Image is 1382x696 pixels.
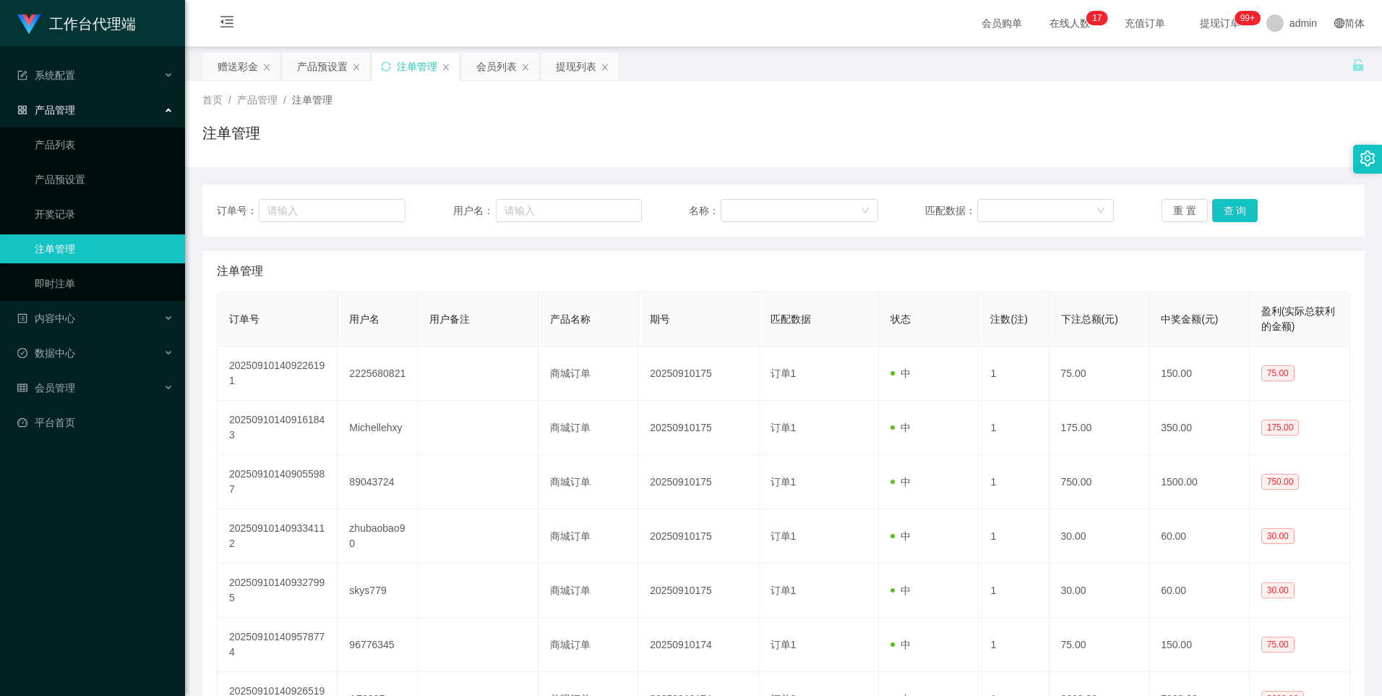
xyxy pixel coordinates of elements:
[1050,509,1150,564] td: 30.00
[538,347,639,401] td: 商城订单
[218,347,338,401] td: 202509101409226191
[338,618,418,672] td: 96776345
[202,122,260,144] h1: 注单管理
[338,455,418,509] td: 89043724
[297,53,348,80] div: 产品预设置
[202,1,252,47] i: 图标: menu-fold
[538,564,639,618] td: 商城订单
[1050,401,1150,455] td: 175.00
[218,53,258,80] div: 赠送彩金
[229,313,259,325] span: 订单号
[338,347,418,401] td: 2225680821
[538,618,639,672] td: 商城订单
[638,401,758,455] td: 20250910175
[689,203,721,218] span: 名称：
[521,63,530,72] i: 图标: close
[1092,11,1097,25] p: 1
[259,199,405,222] input: 请输入
[538,455,639,509] td: 商城订单
[638,455,758,509] td: 20250910175
[638,618,758,672] td: 20250910174
[638,509,758,564] td: 20250910175
[1050,564,1150,618] td: 30.00
[1161,313,1218,325] span: 中奖金额(元)
[17,348,27,358] i: 图标: check-circle-o
[550,313,591,325] span: 产品名称
[1086,11,1107,25] sup: 17
[601,63,609,72] i: 图标: close
[925,203,977,218] span: 匹配数据：
[1212,199,1258,222] button: 查 询
[17,313,75,324] span: 内容中心
[338,509,418,564] td: zhubaobao90
[638,564,758,618] td: 20250910175
[218,455,338,509] td: 202509101409055987
[17,69,75,81] span: 系统配置
[890,422,911,433] span: 中
[979,509,1049,564] td: 1
[17,104,75,116] span: 产品管理
[890,639,911,650] span: 中
[1149,509,1250,564] td: 60.00
[650,313,670,325] span: 期号
[1042,18,1097,28] span: 在线人数
[17,408,173,437] a: 图标: dashboard平台首页
[1050,455,1150,509] td: 750.00
[17,382,75,394] span: 会员管理
[1149,564,1250,618] td: 60.00
[1096,206,1105,216] i: 图标: down
[556,53,596,80] div: 提现列表
[453,203,497,218] span: 用户名：
[771,368,797,379] span: 订单1
[217,263,263,280] span: 注单管理
[17,105,27,115] i: 图标: appstore-o
[35,200,173,229] a: 开奖记录
[1261,305,1336,332] span: 盈利(实际总获利的金额)
[338,564,418,618] td: skys779
[17,14,40,35] img: logo.9652507e.png
[1097,11,1102,25] p: 7
[771,476,797,488] span: 订单1
[890,530,911,542] span: 中
[1261,637,1295,653] span: 75.00
[979,347,1049,401] td: 1
[1334,18,1344,28] i: 图标: global
[1261,365,1295,381] span: 75.00
[352,63,361,72] i: 图标: close
[1149,455,1250,509] td: 1500.00
[890,585,911,596] span: 中
[262,63,271,72] i: 图标: close
[771,313,811,325] span: 匹配数据
[890,313,911,325] span: 状态
[1235,11,1261,25] sup: 1154
[1050,347,1150,401] td: 75.00
[381,61,391,72] i: 图标: sync
[35,130,173,159] a: 产品列表
[397,53,437,80] div: 注单管理
[218,509,338,564] td: 202509101409334112
[217,203,259,218] span: 订单号：
[990,313,1027,325] span: 注数(注)
[35,269,173,298] a: 即时注单
[771,530,797,542] span: 订单1
[771,585,797,596] span: 订单1
[890,368,911,379] span: 中
[979,564,1049,618] td: 1
[890,476,911,488] span: 中
[1061,313,1118,325] span: 下注总额(元)
[49,1,136,47] h1: 工作台代理端
[202,94,223,106] span: 首页
[442,63,450,72] i: 图标: close
[771,422,797,433] span: 订单1
[17,17,136,29] a: 工作台代理端
[228,94,231,106] span: /
[538,401,639,455] td: 商城订单
[1117,18,1172,28] span: 充值订单
[1360,150,1375,166] i: 图标: setting
[292,94,332,106] span: 注单管理
[1261,528,1295,544] span: 30.00
[1261,420,1300,436] span: 175.00
[1050,618,1150,672] td: 75.00
[1149,401,1250,455] td: 350.00
[476,53,517,80] div: 会员列表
